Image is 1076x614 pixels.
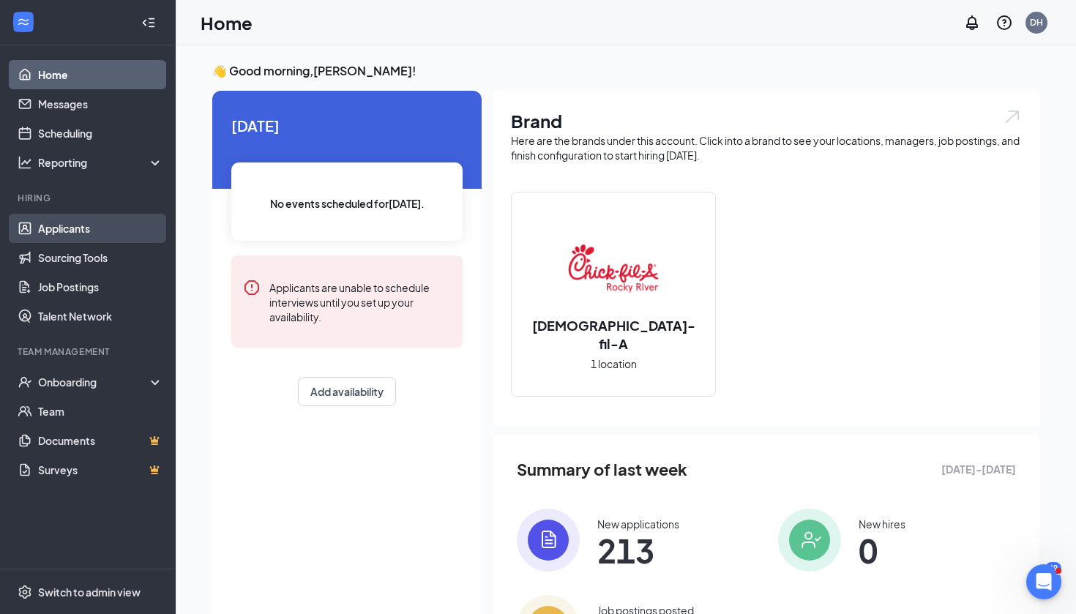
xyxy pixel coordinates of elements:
[38,426,163,455] a: DocumentsCrown
[38,214,163,243] a: Applicants
[517,457,687,482] span: Summary of last week
[963,14,981,31] svg: Notifications
[778,509,841,572] img: icon
[591,356,637,372] span: 1 location
[597,537,679,564] span: 213
[141,15,156,30] svg: Collapse
[269,279,451,324] div: Applicants are unable to schedule interviews until you set up your availability.
[511,108,1022,133] h1: Brand
[38,243,163,272] a: Sourcing Tools
[38,375,151,389] div: Onboarding
[16,15,31,29] svg: WorkstreamLogo
[38,60,163,89] a: Home
[38,272,163,302] a: Job Postings
[517,509,580,572] img: icon
[1045,562,1061,574] div: 49
[38,397,163,426] a: Team
[18,585,32,599] svg: Settings
[270,195,425,211] span: No events scheduled for [DATE] .
[597,517,679,531] div: New applications
[1026,564,1061,599] iframe: Intercom live chat
[298,377,396,406] button: Add availability
[38,302,163,331] a: Talent Network
[1003,108,1022,125] img: open.6027fd2a22e1237b5b06.svg
[567,217,660,310] img: Chick-fil-A
[18,192,160,204] div: Hiring
[243,279,261,296] svg: Error
[201,10,253,35] h1: Home
[18,345,160,358] div: Team Management
[511,133,1022,162] div: Here are the brands under this account. Click into a brand to see your locations, managers, job p...
[18,375,32,389] svg: UserCheck
[38,89,163,119] a: Messages
[231,114,463,137] span: [DATE]
[18,155,32,170] svg: Analysis
[38,455,163,484] a: SurveysCrown
[1030,16,1043,29] div: DH
[212,63,1039,79] h3: 👋 Good morning, [PERSON_NAME] !
[38,119,163,148] a: Scheduling
[512,316,715,353] h2: [DEMOGRAPHIC_DATA]-fil-A
[995,14,1013,31] svg: QuestionInfo
[38,585,141,599] div: Switch to admin view
[38,155,164,170] div: Reporting
[941,461,1016,477] span: [DATE] - [DATE]
[859,537,905,564] span: 0
[859,517,905,531] div: New hires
